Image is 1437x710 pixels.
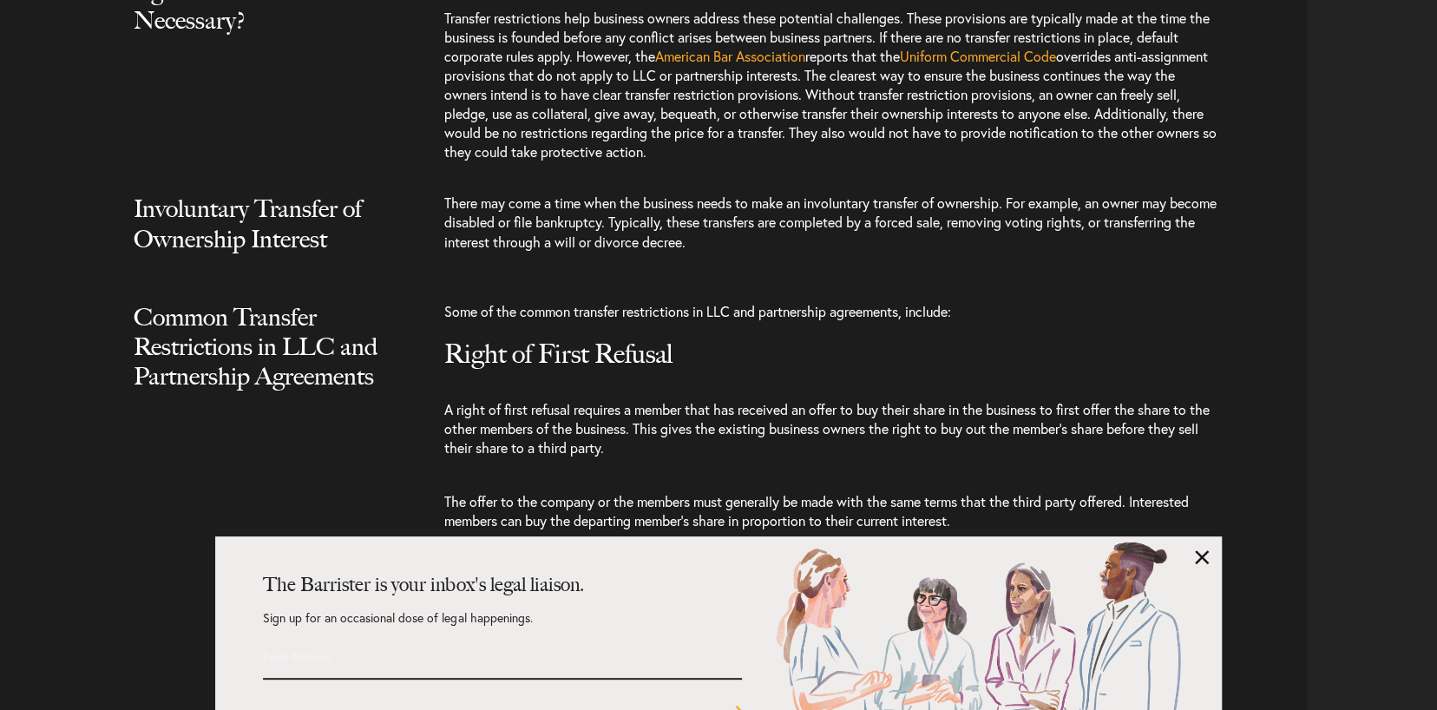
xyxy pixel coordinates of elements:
span: overrides anti-assignment provisions that do not apply to LLC or partnership interests. The clear... [444,47,1217,161]
span: Right of First Refusal [444,337,673,369]
p: Sign up for an occasional dose of legal happenings. [263,612,742,641]
span: Some of the common transfer restrictions in LLC and partnership agreements, include: [444,301,951,319]
a: American Bar Association [655,47,805,65]
span: There may come a time when the business needs to make an involuntary transfer of ownership. For e... [444,194,1217,250]
strong: The Barrister is your inbox's legal liaison. [263,573,583,596]
a: Uniform Commercial Code [900,47,1056,65]
span: A right of first refusal requires a member that has received an offer to buy their share in the b... [444,399,1210,456]
span: Transfer restrictions help business owners address these potential challenges. These provisions a... [444,9,1210,65]
input: Email Address [263,641,622,671]
span: The offer to the company or the members must generally be made with the same terms that the third... [444,491,1189,529]
h2: Common Transfer Restrictions in LLC and Partnership Agreements [134,301,401,424]
h2: Involuntary Transfer of Ownership Interest [134,194,401,287]
span: reports that the [805,47,900,65]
